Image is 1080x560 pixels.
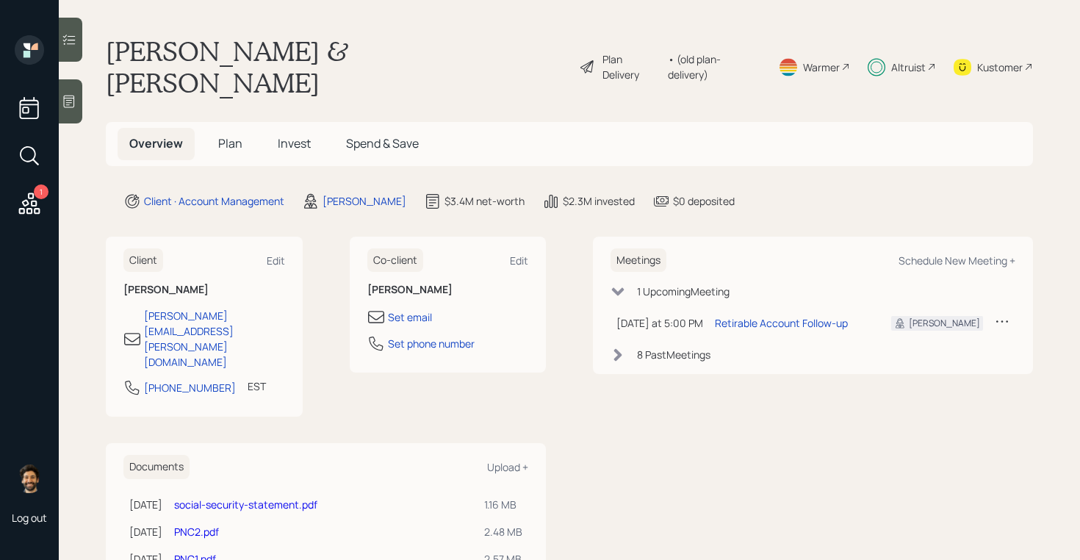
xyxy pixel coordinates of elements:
div: [PERSON_NAME] [909,317,980,330]
div: Warmer [803,60,840,75]
span: Invest [278,135,311,151]
div: Upload + [487,460,528,474]
div: [PERSON_NAME][EMAIL_ADDRESS][PERSON_NAME][DOMAIN_NAME] [144,308,285,370]
div: Retirable Account Follow-up [715,315,848,331]
div: 1.16 MB [484,497,522,512]
h6: Meetings [611,248,666,273]
h6: Client [123,248,163,273]
span: Spend & Save [346,135,419,151]
div: Plan Delivery [602,51,660,82]
div: 2.48 MB [484,524,522,539]
div: [DATE] [129,524,162,539]
span: Overview [129,135,183,151]
h6: [PERSON_NAME] [367,284,529,296]
div: [DATE] at 5:00 PM [616,315,703,331]
div: Schedule New Meeting + [899,254,1015,268]
div: EST [248,378,266,394]
div: [PHONE_NUMBER] [144,380,236,395]
img: eric-schwartz-headshot.png [15,464,44,493]
div: Altruist [891,60,926,75]
h1: [PERSON_NAME] & [PERSON_NAME] [106,35,567,98]
div: $2.3M invested [563,193,635,209]
a: PNC2.pdf [174,525,219,539]
h6: Co-client [367,248,423,273]
a: social-security-statement.pdf [174,498,317,511]
div: [PERSON_NAME] [323,193,406,209]
div: Edit [510,254,528,268]
div: $0 deposited [673,193,735,209]
div: 1 [34,184,48,199]
div: • (old plan-delivery) [668,51,760,82]
div: Client · Account Management [144,193,284,209]
h6: [PERSON_NAME] [123,284,285,296]
div: 8 Past Meeting s [637,347,710,362]
div: 1 Upcoming Meeting [637,284,730,299]
div: Log out [12,511,47,525]
div: Set phone number [388,336,475,351]
div: [DATE] [129,497,162,512]
h6: Documents [123,455,190,479]
span: Plan [218,135,242,151]
div: Kustomer [977,60,1023,75]
div: Set email [388,309,432,325]
div: Edit [267,254,285,268]
div: $3.4M net-worth [444,193,525,209]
